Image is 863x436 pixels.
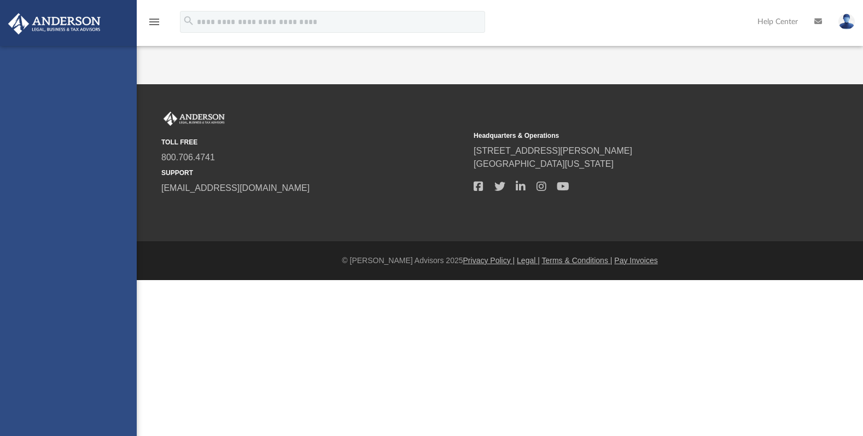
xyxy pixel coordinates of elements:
[137,255,863,266] div: © [PERSON_NAME] Advisors 2025
[5,13,104,34] img: Anderson Advisors Platinum Portal
[838,14,855,30] img: User Pic
[161,112,227,126] img: Anderson Advisors Platinum Portal
[517,256,540,265] a: Legal |
[161,183,310,193] a: [EMAIL_ADDRESS][DOMAIN_NAME]
[474,131,778,141] small: Headquarters & Operations
[161,168,466,178] small: SUPPORT
[183,15,195,27] i: search
[614,256,657,265] a: Pay Invoices
[474,159,614,168] a: [GEOGRAPHIC_DATA][US_STATE]
[474,146,632,155] a: [STREET_ADDRESS][PERSON_NAME]
[463,256,515,265] a: Privacy Policy |
[161,153,215,162] a: 800.706.4741
[148,21,161,28] a: menu
[148,15,161,28] i: menu
[542,256,613,265] a: Terms & Conditions |
[161,137,466,147] small: TOLL FREE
